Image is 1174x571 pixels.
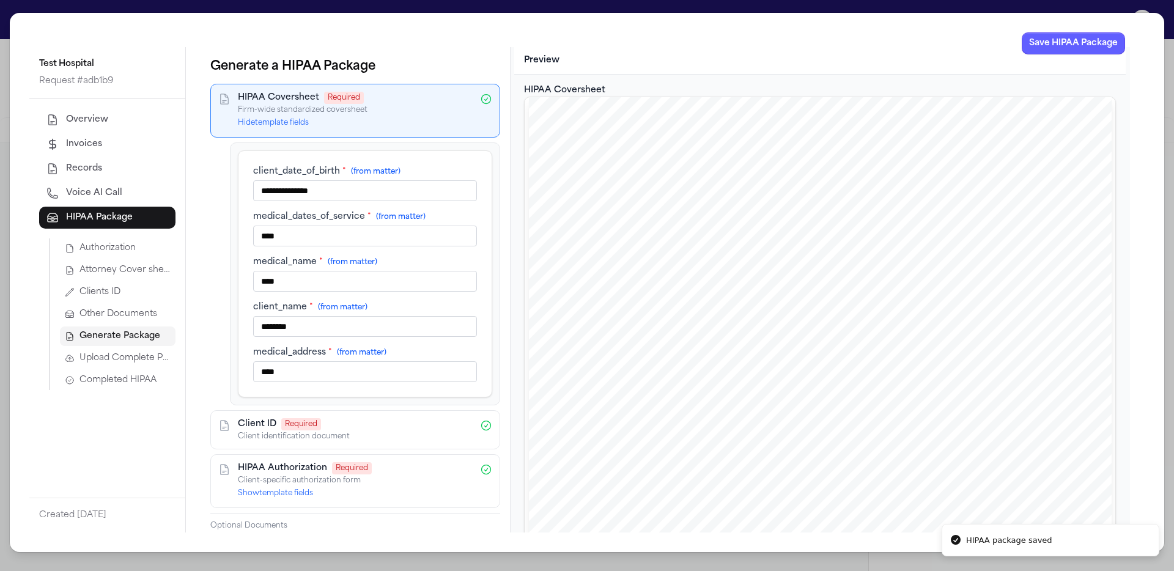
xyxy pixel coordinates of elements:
span: Required [281,418,321,430]
span: [DATE] [806,353,839,365]
span: Progress notes [632,482,698,493]
span: [PERSON_NAME] [999,425,1068,435]
span: • [597,482,602,493]
label: medical_address [253,347,477,359]
span: • [597,503,602,514]
span: [PERSON_NAME] [PERSON_NAME] [999,286,1142,296]
span: for the dates of service referenced above. We kindly ask that you provide complete [597,427,976,438]
span: [PERSON_NAME] [999,379,1070,389]
span: Completed HIPAA [79,374,157,386]
span: [PERSON_NAME] [999,391,1070,401]
span: (from matter) [318,304,367,311]
span: Attorneys [999,240,1038,249]
button: Authorization [60,238,175,258]
span: Generate Package [79,330,160,342]
span: Our File No.: [700,341,761,352]
p: Optional Documents [210,521,500,531]
span: Clients ID [79,286,120,298]
span: MAIL [711,245,742,257]
span: Authorization [79,242,136,254]
span: [PERSON_NAME] [999,309,1065,319]
span: [PERSON_NAME] [999,414,1067,424]
span: [PERSON_NAME] [999,298,1072,308]
span: Dear Records Custodian, [597,393,712,405]
span: [PERSON_NAME] [PERSON_NAME] [999,356,1139,366]
h4: HIPAA Authorization [238,462,327,474]
span: FIRST [635,245,669,257]
span: nation notes [754,461,810,473]
button: Voice AI Call [39,182,175,204]
span: [PERSON_NAME] [999,367,1069,377]
span: [DATE] [772,225,805,237]
span: [PERSON_NAME] [806,328,890,339]
label: medical_dates_of_service [253,211,477,223]
span: Voice AI Call [66,187,122,199]
p: Firm-wide standardized coversheet [238,105,473,115]
button: Showtemplate fields [238,488,313,498]
span: TEST [602,271,630,283]
span: Attorney Cover sheet [79,264,171,276]
div: HIPAA CoversheetRequiredFirm-wide standardized coversheetHidetemplate fields [210,84,500,138]
span: TEST [805,367,832,378]
span: SENT [602,245,632,257]
span: [PERSON_NAME] [999,333,1070,342]
span: Required [332,462,372,474]
div: Client IDRequiredClient identification document [210,410,500,449]
button: Records [39,158,175,180]
span: HIPAA Package [66,212,133,224]
label: client_name [253,301,477,314]
span: , 2025 [805,225,834,237]
span: Date of Birth: [700,353,764,365]
span: Invoices [66,138,102,150]
span: [PERSON_NAME] [999,251,1069,261]
button: Upload Complete Package [60,348,175,368]
span: records, including but not limited to: [597,440,765,452]
button: Attorney Cover sheet [60,260,175,280]
span: I am writing to request copies of medical records for our client, [PERSON_NAME], [597,414,979,425]
p: Test Hospital [39,57,175,72]
button: Clients ID [60,282,175,302]
h4: Client ID [238,418,276,430]
span: Dates of Service: [700,367,778,378]
span: (from matter) [328,259,377,266]
button: Invoices [39,133,175,155]
p: Client-specific authorization form [238,476,473,485]
div: HIPAA AuthorizationRequiredClient-specific authorization formShowtemplate fields [210,454,500,508]
h1: Generate a HIPAA Package [210,57,375,76]
button: Other Documents [60,304,175,324]
button: Completed HIPAA [60,370,175,390]
p: Client identification document [238,432,473,441]
button: Generate Package [60,326,175,346]
p: Request # adb1b9 [39,74,175,89]
span: (from matter) [351,168,401,175]
h4: HIPAA Coversheet [238,92,319,104]
span: [PERSON_NAME] [999,321,1068,331]
button: Save HIPAA Package [1022,32,1125,54]
span: (from matter) [376,213,426,221]
button: HIPAA Package [39,207,175,229]
span: Upload Complete Package [79,352,171,364]
span: Records [66,163,102,175]
span: Diagnostic and imaging reports [632,503,775,514]
span: Our Client: [700,328,751,339]
span: Required [324,92,364,104]
button: Overview [39,109,175,131]
span: Other Documents [79,308,157,320]
button: Hidetemplate fields [238,118,309,128]
span: [PERSON_NAME] [999,344,1067,354]
p: Created [DATE] [39,508,175,523]
span: Jordan [PERSON_NAME] [999,275,1097,285]
span: TEST [602,259,630,270]
div: HIPAA Coversheet [524,84,1116,97]
span: Overview [66,114,108,126]
span: [PERSON_NAME] [999,403,1068,413]
span: [PERSON_NAME] [999,263,1071,273]
span: Treatment plans and procedures [632,523,778,535]
span: • [597,523,602,535]
label: medical_name [253,256,477,268]
span: RE: [632,328,649,339]
span: (from matter) [337,349,386,356]
span: Medical history and exami [632,461,754,473]
h3: Preview [524,54,1116,67]
label: client_date_of_birth [253,166,477,178]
